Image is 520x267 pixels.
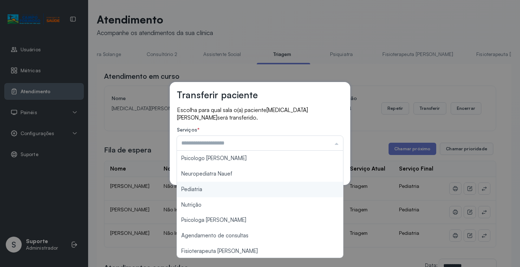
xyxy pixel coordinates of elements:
[177,197,343,213] li: Nutrição
[177,182,343,197] li: Pediatria
[177,166,343,182] li: Neuropediatra Nauef
[177,89,258,100] h3: Transferir paciente
[177,244,343,259] li: Fisioterapeuta [PERSON_NAME]
[177,106,343,121] p: Escolha para qual sala o(a) paciente será transferido.
[177,212,343,228] li: Psicologa [PERSON_NAME]
[177,107,308,121] span: [MEDICAL_DATA][PERSON_NAME]
[177,126,197,133] span: Serviços
[177,228,343,244] li: Agendamento de consultas
[177,151,343,166] li: Psicologo [PERSON_NAME]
